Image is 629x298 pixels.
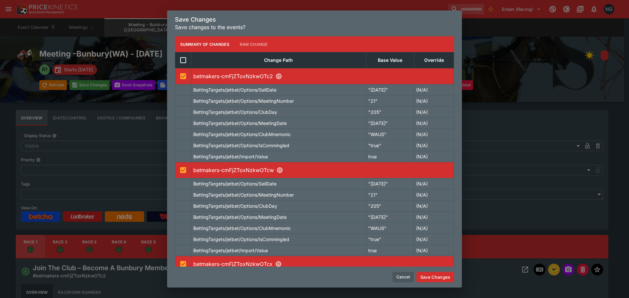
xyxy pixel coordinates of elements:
[414,107,454,118] td: (N/A)
[414,178,454,189] td: (N/A)
[193,247,268,254] p: BettingTargets/jetbet/Import/Value
[193,120,287,127] p: BettingTargets/jetbet/Options/MeetingDate
[193,166,452,174] p: betmakers-cmFjZToxNzkwOTcw
[414,212,454,223] td: (N/A)
[414,245,454,256] td: (N/A)
[366,52,414,68] th: Base Value
[175,36,235,52] button: Summary of Changes
[366,245,414,256] td: true
[193,86,276,93] p: BettingTargets/jetbet/Options/SellDate
[276,73,282,79] svg: R1 - Join The Club – Become A Bunbury Member Mdn
[193,142,289,149] p: BettingTargets/jetbet/Options/IsCommingled
[414,52,454,68] th: Override
[275,261,282,267] svg: R3 - Bunbury Volkswagen Mdn
[414,201,454,212] td: (N/A)
[193,72,452,80] p: betmakers-cmFjZToxNzkwOTc2
[366,178,414,189] td: "[DATE]"
[193,131,291,138] p: BettingTargets/jetbet/Options/ClubMnemonic
[414,189,454,201] td: (N/A)
[175,23,454,31] p: Save changes to the events?
[366,189,414,201] td: "21"
[414,118,454,129] td: (N/A)
[414,129,454,140] td: (N/A)
[193,202,277,209] p: BettingTargets/jetbet/Options/ClubDay
[366,223,414,234] td: "WAUS"
[193,153,268,160] p: BettingTargets/jetbet/Import/Value
[193,260,452,268] p: betmakers-cmFjZToxNzkwOTcx
[414,223,454,234] td: (N/A)
[366,118,414,129] td: "[DATE]"
[366,140,414,151] td: "true"
[414,96,454,107] td: (N/A)
[366,96,414,107] td: "21"
[193,225,291,232] p: BettingTargets/jetbet/Options/ClubMnemonic
[414,151,454,162] td: (N/A)
[416,272,454,282] button: Save Changes
[366,212,414,223] td: "[DATE]"
[235,36,273,52] button: Raw Change
[366,107,414,118] td: "205"
[366,201,414,212] td: "205"
[193,97,294,104] p: BettingTargets/jetbet/Options/MeetingNumber
[276,167,283,173] svg: R2 - Family Fun Day - Monday 29Th September Hcp (C1)
[414,84,454,96] td: (N/A)
[414,234,454,245] td: (N/A)
[193,191,294,198] p: BettingTargets/jetbet/Options/MeetingNumber
[392,272,414,282] button: Cancel
[193,109,277,115] p: BettingTargets/jetbet/Options/ClubDay
[366,129,414,140] td: "WAUS"
[366,151,414,162] td: true
[175,16,454,23] h5: Save Changes
[366,84,414,96] td: "[DATE]"
[193,236,289,243] p: BettingTargets/jetbet/Options/IsCommingled
[193,180,276,187] p: BettingTargets/jetbet/Options/SellDate
[191,52,366,68] th: Change Path
[366,234,414,245] td: "true"
[414,140,454,151] td: (N/A)
[193,214,287,220] p: BettingTargets/jetbet/Options/MeetingDate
